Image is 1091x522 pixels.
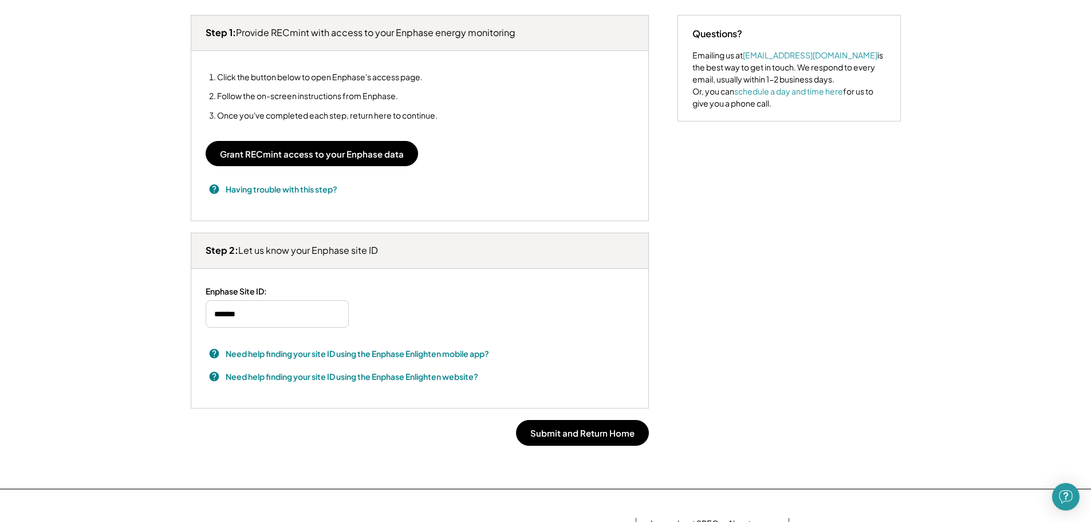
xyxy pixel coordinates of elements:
[206,245,378,257] h3: Let us know your Enphase site ID
[743,50,877,60] a: [EMAIL_ADDRESS][DOMAIN_NAME]
[734,86,843,96] a: schedule a day and time here
[217,111,438,120] li: Once you've completed each step, return here to continue.
[206,26,236,38] strong: Step 1:
[217,91,438,101] li: Follow the on-screen instructions from Enphase.
[217,72,438,82] li: Click the button below to open Enphase's access page.
[226,183,337,195] h3: Having trouble with this step?
[206,286,267,296] div: Enphase Site ID:
[516,420,649,446] button: Submit and Return Home
[226,371,478,383] div: Need help finding your site ID using the Enphase Enlighten website?
[692,49,886,109] div: Emailing us at is the best way to get in touch. We respond to every email, usually within 1-2 bus...
[206,244,238,256] strong: Step 2:
[206,27,515,39] h3: Provide RECmint with access to your Enphase energy monitoring
[206,141,418,166] button: Grant RECmint access to your Enphase data
[226,348,489,360] div: Need help finding your site ID using the Enphase Enlighten mobile app?
[1052,483,1080,511] div: Open Intercom Messenger
[692,27,742,41] div: Questions?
